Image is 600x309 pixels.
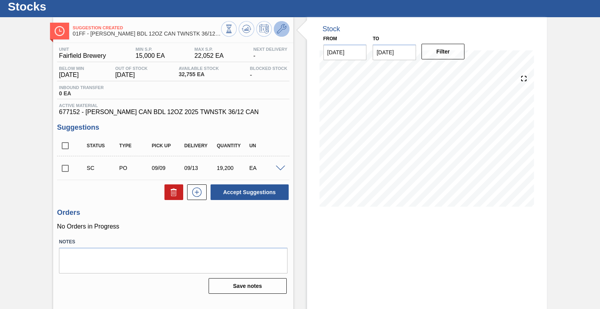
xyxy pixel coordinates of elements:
[115,71,148,79] span: [DATE]
[323,45,367,60] input: mm/dd/yyyy
[179,66,219,71] span: Available Stock
[323,36,337,41] label: From
[373,45,416,60] input: mm/dd/yyyy
[209,278,287,294] button: Save notes
[8,2,146,11] h1: Stocks
[211,184,289,200] button: Accept Suggestions
[59,52,106,59] span: Fairfield Brewery
[57,223,289,230] p: No Orders in Progress
[73,31,221,37] span: 01FF - CARR BDL 12OZ CAN TWNSTK 36/12 CAN
[59,47,106,52] span: Unit
[253,47,287,52] span: Next Delivery
[59,109,287,116] span: 677152 - [PERSON_NAME] CAN BDL 12OZ 2025 TWNSTK 36/12 CAN
[323,25,340,33] div: Stock
[256,21,272,37] button: Schedule Inventory
[59,71,84,79] span: [DATE]
[115,66,148,71] span: Out Of Stock
[136,47,165,52] span: MIN S.P.
[59,85,104,90] span: Inbound Transfer
[59,91,104,96] span: 0 EA
[85,165,120,171] div: Suggestion Created
[55,26,64,36] img: Ícone
[136,52,165,59] span: 15,000 EA
[215,165,250,171] div: 19,200
[247,143,283,148] div: UN
[221,21,237,37] button: Stocks Overview
[207,184,289,201] div: Accept Suggestions
[247,165,283,171] div: EA
[182,143,218,148] div: Delivery
[373,36,379,41] label: to
[117,143,153,148] div: Type
[183,184,207,200] div: New suggestion
[85,143,120,148] div: Status
[250,66,287,71] span: Blocked Stock
[195,52,224,59] span: 22,052 EA
[179,71,219,77] span: 32,755 EA
[57,123,289,132] h3: Suggestions
[59,66,84,71] span: Below Min
[73,25,221,30] span: Suggestion Created
[195,47,224,52] span: MAX S.P.
[251,47,289,59] div: -
[248,66,289,79] div: -
[215,143,250,148] div: Quantity
[239,21,254,37] button: Update Chart
[421,44,465,59] button: Filter
[59,103,287,108] span: Active Material
[150,165,186,171] div: 09/09/2025
[59,236,287,248] label: Notes
[150,143,186,148] div: Pick up
[117,165,153,171] div: Purchase order
[57,209,289,217] h3: Orders
[274,21,289,37] button: Go to Master Data / General
[182,165,218,171] div: 09/13/2025
[161,184,183,200] div: Delete Suggestions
